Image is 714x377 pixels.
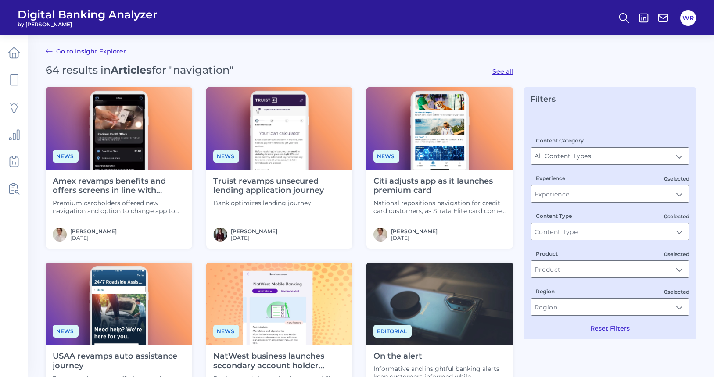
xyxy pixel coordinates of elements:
[531,261,689,277] input: Product
[46,46,126,57] a: Go to Insight Explorer
[53,152,79,160] a: News
[373,150,399,163] span: News
[53,325,79,338] span: News
[70,235,117,241] span: [DATE]
[231,228,277,235] a: [PERSON_NAME]
[536,175,565,181] label: Experience
[46,263,192,345] img: News - Phone (5).png
[680,10,696,26] button: WR
[46,87,192,170] img: News - Phone.png
[213,228,227,242] img: RNFetchBlobTmp_0b8yx2vy2p867rz195sbp4h.png
[18,21,158,28] span: by [PERSON_NAME]
[373,327,412,335] a: Editorial
[213,325,239,338] span: News
[231,235,277,241] span: [DATE]
[46,64,233,76] div: 64 results in
[213,352,346,370] h4: NatWest business launches secondary account holder functionality
[18,8,158,21] span: Digital Banking Analyzer
[531,185,689,202] input: Experience
[53,199,185,215] p: Premium cardholders offered new navigation and option to change app to new color scheme
[53,177,185,196] h4: Amex revamps benefits and offers screens in line with Platinum overhaul
[70,228,117,235] a: [PERSON_NAME]
[391,228,438,235] a: [PERSON_NAME]
[391,235,438,241] span: [DATE]
[53,352,185,370] h4: USAA revamps auto assistance journey
[152,64,233,76] span: for "navigation"
[53,150,79,163] span: News
[536,213,572,219] label: Content Type
[536,250,558,257] label: Product
[536,288,555,295] label: Region
[53,228,67,242] img: MIchael McCaw
[213,327,239,335] a: News
[213,177,346,196] h4: Truist revamps unsecured lending application journey
[531,94,556,104] span: Filters
[206,263,353,345] img: NatWest1366x768.png
[206,87,353,170] img: News - Phone (3).png
[536,137,584,144] label: Content Category
[53,327,79,335] a: News
[492,68,513,75] button: See all
[373,325,412,338] span: Editorial
[531,299,689,315] input: Region
[366,263,513,345] img: logan-moreno-gutierrez-2c7udssDpMI-unsplash.jpg
[531,223,689,240] input: Content Type
[373,352,506,361] h4: On the alert
[373,177,506,196] h4: Citi adjusts app as it launches premium card
[373,199,506,215] p: National repositions navigation for credit card customers, as Strata Elite card comes to market
[213,152,239,160] a: News
[366,87,513,170] img: News - Phone (1).png
[373,152,399,160] a: News
[111,64,152,76] span: Articles
[213,199,346,207] p: Bank optimizes lending journey
[213,150,239,163] span: News
[373,228,387,242] img: MIchael McCaw
[590,324,630,332] button: Reset Filters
